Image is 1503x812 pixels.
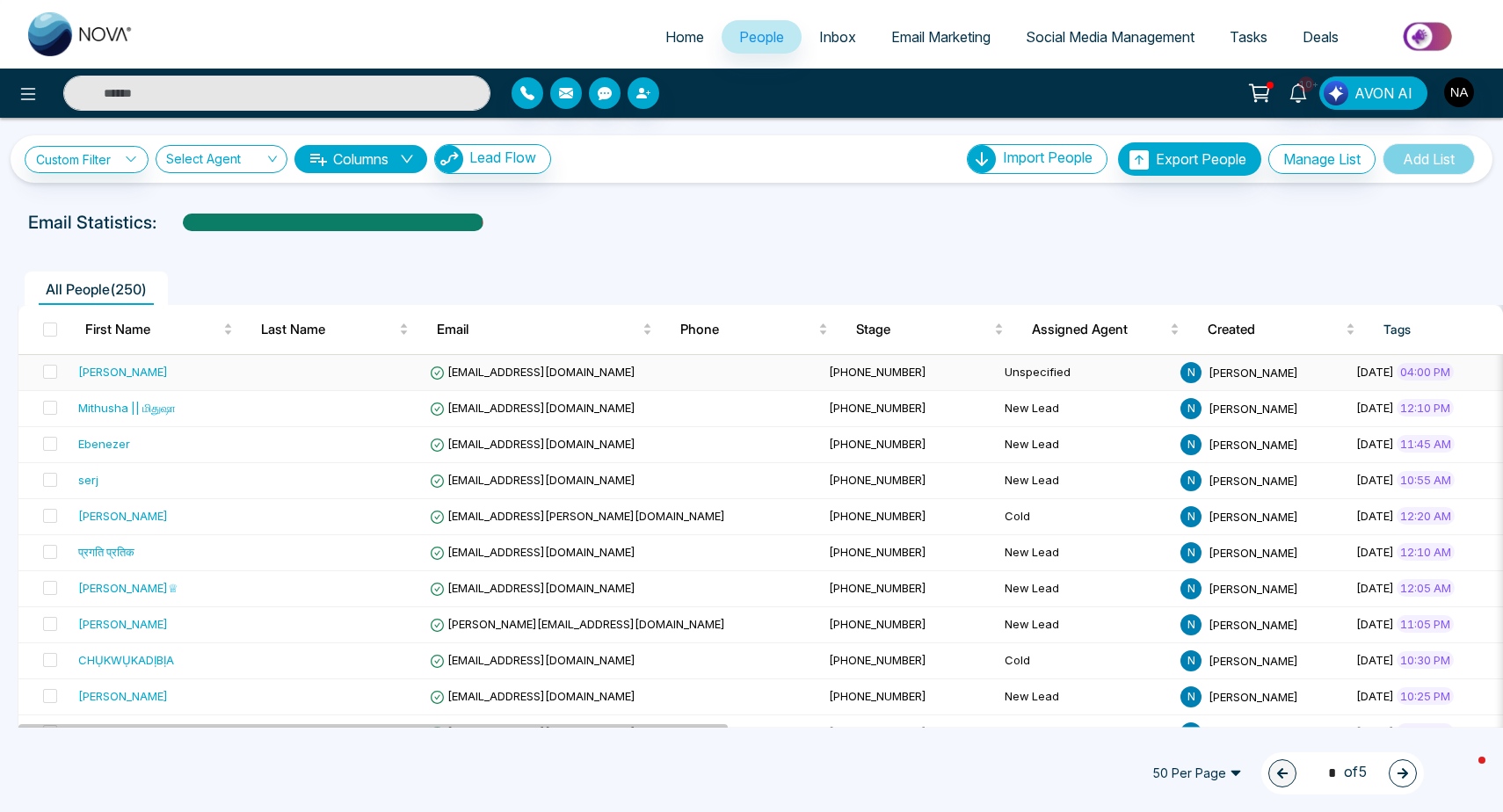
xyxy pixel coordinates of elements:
span: N [1180,398,1202,419]
span: 10+ [1298,76,1314,92]
span: [PERSON_NAME] [1209,617,1298,631]
span: N [1180,362,1202,383]
a: Social Media Management [1008,20,1212,54]
span: N [1180,542,1202,563]
span: down [400,152,414,166]
div: [PERSON_NAME]♕ [78,579,178,597]
span: N [1180,506,1202,527]
a: Email Marketing [874,20,1008,54]
span: [PERSON_NAME] [1209,689,1298,703]
div: serj [78,471,98,489]
span: [EMAIL_ADDRESS][DOMAIN_NAME] [430,437,635,451]
img: User Avatar [1444,77,1474,107]
span: 11:45 AM [1397,435,1455,453]
button: AVON AI [1319,76,1427,110]
th: Email [423,305,666,354]
span: [EMAIL_ADDRESS][DOMAIN_NAME] [430,653,635,667]
span: 12:10 AM [1397,543,1455,561]
span: [PERSON_NAME] [1209,725,1298,739]
div: [PERSON_NAME] [78,615,168,633]
span: Social Media Management [1026,28,1194,46]
span: [PERSON_NAME] [1209,365,1298,379]
span: N [1180,578,1202,599]
span: Import People [1003,149,1093,166]
th: Stage [842,305,1018,354]
td: Cold [998,643,1173,679]
a: Custom Filter [25,146,149,173]
span: Deals [1303,28,1339,46]
td: New Lead [998,427,1173,463]
span: [EMAIL_ADDRESS][DOMAIN_NAME] [430,365,635,379]
span: Home [665,28,704,46]
span: [EMAIL_ADDRESS][PERSON_NAME][DOMAIN_NAME] [430,509,725,523]
span: [PHONE_NUMBER] [829,653,926,667]
span: [PHONE_NUMBER] [829,401,926,415]
button: Export People [1118,142,1261,176]
span: People [739,28,784,46]
div: Mithusha || மிதுஷா [78,399,176,417]
span: [PHONE_NUMBER] [829,617,926,631]
span: [PHONE_NUMBER] [829,473,926,487]
p: Email Statistics: [28,209,156,236]
button: Columnsdown [294,145,427,173]
span: [DATE] [1356,365,1394,379]
span: 12:20 AM [1397,507,1455,525]
a: Lead FlowLead Flow [427,144,551,174]
span: Phone [680,319,815,340]
span: Created [1208,319,1342,340]
span: [PERSON_NAME][EMAIL_ADDRESS][DOMAIN_NAME] [430,617,725,631]
span: [DATE] [1356,437,1394,451]
span: [PERSON_NAME] [1209,401,1298,415]
span: 04:00 PM [1397,363,1454,381]
a: Tasks [1212,20,1285,54]
img: Lead Flow [1324,81,1348,105]
img: Lead Flow [435,145,463,173]
span: [PHONE_NUMBER] [829,581,926,595]
span: 50 Per Page [1140,759,1254,787]
td: New Lead [998,391,1173,427]
span: [PHONE_NUMBER] [829,365,926,379]
span: [EMAIL_ADDRESS][DOMAIN_NAME] [430,401,635,415]
th: Last Name [247,305,423,354]
div: Ebenezer [78,435,130,453]
div: प्रगति प्रतिक [78,543,134,561]
a: People [722,20,802,54]
span: Email Marketing [891,28,991,46]
td: New Lead [998,715,1173,751]
span: N [1180,614,1202,635]
span: N [1180,686,1202,707]
a: Inbox [802,20,874,54]
td: New Lead [998,571,1173,607]
span: [DATE] [1356,473,1394,487]
span: [DATE] [1356,581,1394,595]
span: [PERSON_NAME] [1209,473,1298,487]
span: [EMAIL_ADDRESS][DOMAIN_NAME] [430,581,635,595]
span: N [1180,650,1202,671]
span: [PHONE_NUMBER] [829,437,926,451]
span: [DATE] [1356,545,1394,559]
td: New Lead [998,607,1173,643]
span: 12:05 AM [1397,579,1455,597]
span: [DATE] [1356,689,1394,703]
div: [PERSON_NAME] [78,507,168,525]
span: [PERSON_NAME] [1209,581,1298,595]
span: AVON AI [1354,83,1412,104]
span: 12:10 PM [1397,399,1454,417]
span: [PERSON_NAME] [1209,509,1298,523]
a: 10+ [1277,76,1319,107]
a: Home [648,20,722,54]
span: [PHONE_NUMBER] [829,509,926,523]
td: Unspecified [998,355,1173,391]
span: [PHONE_NUMBER] [829,725,926,739]
img: Nova CRM Logo [28,12,134,56]
span: Stage [856,319,991,340]
th: Created [1194,305,1369,354]
span: N [1180,434,1202,455]
td: New Lead [998,535,1173,571]
button: Lead Flow [434,144,551,174]
a: Deals [1285,20,1356,54]
span: 10:55 AM [1397,471,1455,489]
td: New Lead [998,679,1173,715]
th: Assigned Agent [1018,305,1194,354]
div: [PERSON_NAME] [78,687,168,705]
